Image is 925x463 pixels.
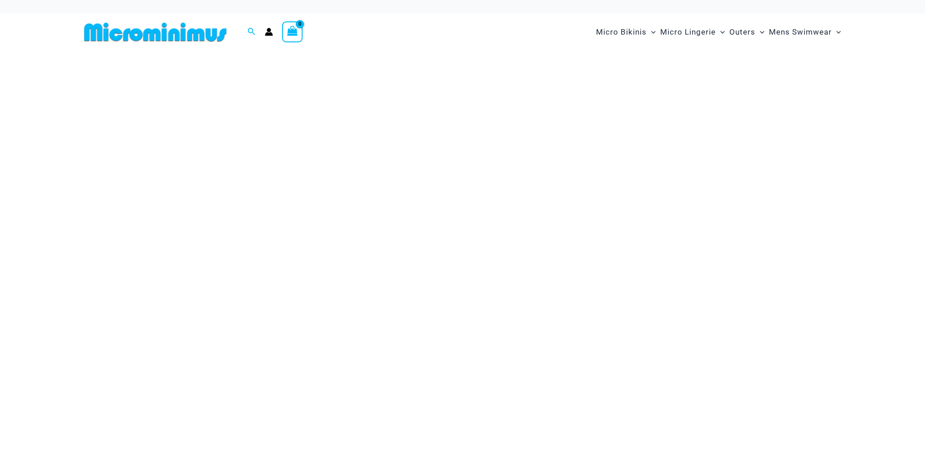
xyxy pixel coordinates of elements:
[81,22,230,42] img: MM SHOP LOGO FLAT
[727,18,767,46] a: OutersMenu ToggleMenu Toggle
[596,20,647,44] span: Micro Bikinis
[282,21,303,42] a: View Shopping Cart, empty
[658,18,727,46] a: Micro LingerieMenu ToggleMenu Toggle
[248,26,256,38] a: Search icon link
[716,20,725,44] span: Menu Toggle
[647,20,656,44] span: Menu Toggle
[660,20,716,44] span: Micro Lingerie
[265,28,273,36] a: Account icon link
[769,20,832,44] span: Mens Swimwear
[592,17,845,47] nav: Site Navigation
[767,18,843,46] a: Mens SwimwearMenu ToggleMenu Toggle
[729,20,755,44] span: Outers
[832,20,841,44] span: Menu Toggle
[594,18,658,46] a: Micro BikinisMenu ToggleMenu Toggle
[755,20,764,44] span: Menu Toggle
